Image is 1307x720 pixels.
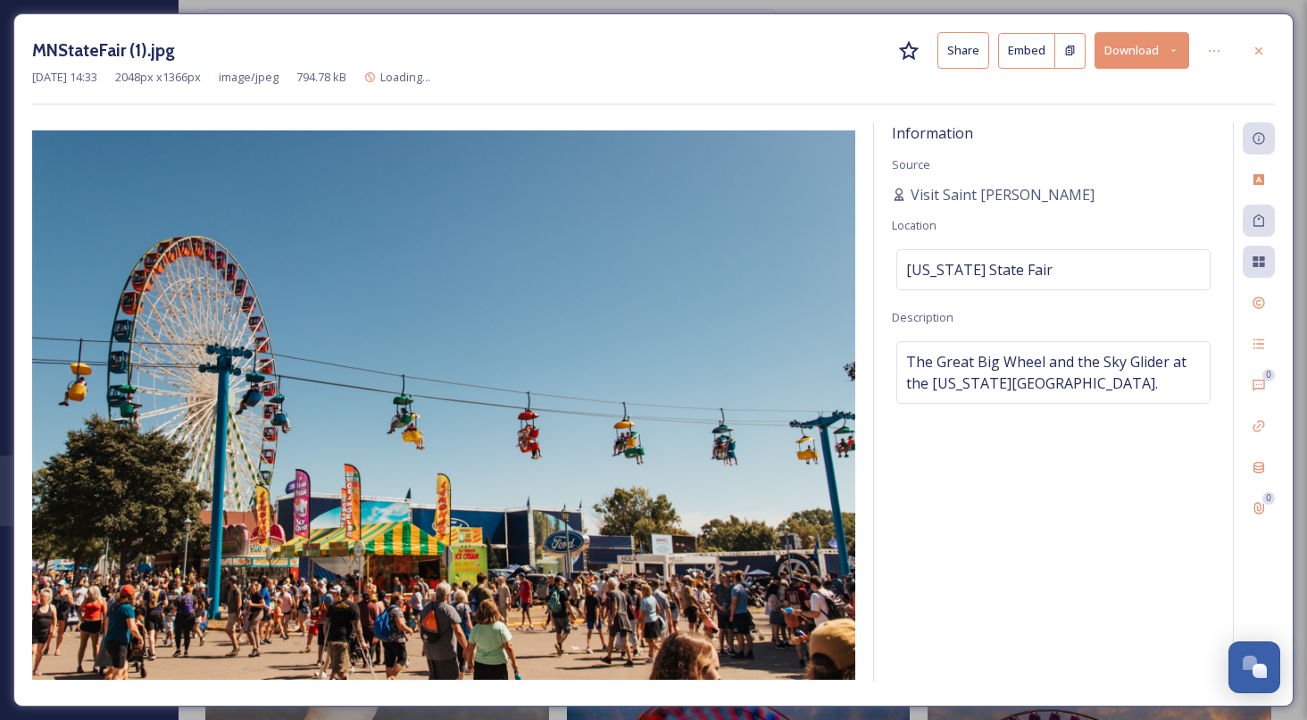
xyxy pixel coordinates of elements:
[1262,369,1275,381] div: 0
[32,38,175,63] h3: MNStateFair (1).jpg
[1262,492,1275,505] div: 0
[892,217,937,233] span: Location
[892,123,973,143] span: Information
[32,69,97,86] span: [DATE] 14:33
[32,130,855,680] img: MNStateFair%20%281%29.jpg
[219,69,279,86] span: image/jpeg
[892,156,930,172] span: Source
[1228,641,1280,693] button: Open Chat
[892,309,953,325] span: Description
[115,69,201,86] span: 2048 px x 1366 px
[911,184,1095,205] span: Visit Saint [PERSON_NAME]
[380,69,430,85] span: Loading...
[998,33,1055,69] button: Embed
[906,351,1201,394] span: The Great Big Wheel and the Sky Glider at the [US_STATE][GEOGRAPHIC_DATA].
[937,32,989,69] button: Share
[906,259,1053,280] span: [US_STATE] State Fair
[1095,32,1189,69] button: Download
[296,69,346,86] span: 794.78 kB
